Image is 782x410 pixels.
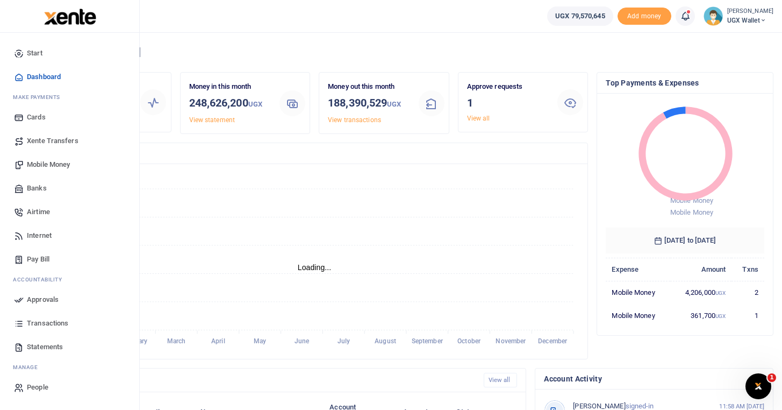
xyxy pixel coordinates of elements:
span: Airtime [27,207,50,217]
a: View all [484,373,518,387]
tspan: August [375,338,396,345]
a: View all [467,115,490,122]
h4: Recent Transactions [50,374,475,386]
span: UGX Wallet [727,16,773,25]
span: Cards [27,112,46,123]
h3: 248,626,200 [189,95,271,112]
span: countability [21,275,62,284]
li: M [9,359,131,376]
td: Mobile Money [606,304,670,327]
tspan: April [211,338,225,345]
li: M [9,89,131,105]
td: 1 [731,304,764,327]
span: Mobile Money [27,159,70,170]
a: Banks [9,176,131,200]
span: Mobile Money [670,208,713,216]
span: UGX 79,570,645 [555,11,605,22]
tspan: July [338,338,350,345]
small: UGX [715,290,726,296]
h4: Hello [PERSON_NAME] [41,46,773,58]
span: 1 [767,373,776,382]
h6: [DATE] to [DATE] [606,228,764,253]
h4: Transactions Overview [50,147,579,159]
small: UGX [715,313,726,319]
li: Toup your wallet [618,8,671,25]
a: Add money [618,11,671,19]
span: Start [27,48,42,59]
td: 4,206,000 [670,281,731,304]
a: UGX 79,570,645 [547,6,613,26]
p: Approve requests [467,81,549,93]
span: Approvals [27,294,59,305]
span: People [27,382,48,393]
span: Dashboard [27,72,61,82]
a: logo-small logo-large logo-large [43,12,96,20]
li: Wallet ballance [543,6,617,26]
span: Internet [27,230,52,241]
small: UGX [387,100,401,108]
a: View statement [189,116,235,124]
td: Mobile Money [606,281,670,304]
tspan: December [538,338,568,345]
a: Airtime [9,200,131,224]
tspan: March [167,338,186,345]
tspan: June [295,338,310,345]
li: Ac [9,271,131,288]
span: Mobile Money [670,196,713,204]
tspan: February [121,338,147,345]
small: [PERSON_NAME] [727,7,773,16]
tspan: October [457,338,481,345]
p: Money in this month [189,81,271,93]
a: Mobile Money [9,153,131,176]
a: View transactions [328,116,381,124]
th: Expense [606,258,670,281]
h4: Top Payments & Expenses [606,77,764,89]
span: Pay Bill [27,254,49,265]
a: Dashboard [9,65,131,89]
th: Amount [670,258,731,281]
tspan: May [254,338,266,345]
td: 2 [731,281,764,304]
a: People [9,376,131,399]
text: Loading... [298,263,332,272]
p: Money out this month [328,81,410,93]
span: Transactions [27,318,68,329]
small: UGX [248,100,262,108]
h3: 188,390,529 [328,95,410,112]
a: Approvals [9,288,131,312]
a: Transactions [9,312,131,335]
img: logo-large [44,9,96,25]
span: anage [18,363,38,371]
tspan: September [412,338,443,345]
tspan: November [496,338,526,345]
a: Pay Bill [9,248,131,271]
a: Statements [9,335,131,359]
a: profile-user [PERSON_NAME] UGX Wallet [704,6,773,26]
iframe: Intercom live chat [745,373,771,399]
h4: Account Activity [544,373,764,385]
span: Xente Transfers [27,136,78,146]
a: Internet [9,224,131,248]
span: [PERSON_NAME] [573,402,625,410]
td: 361,700 [670,304,731,327]
img: profile-user [704,6,723,26]
a: Start [9,41,131,65]
span: ake Payments [18,93,60,101]
span: Statements [27,342,63,352]
th: Txns [731,258,764,281]
span: Banks [27,183,47,194]
h3: 1 [467,95,549,111]
span: Add money [618,8,671,25]
a: Cards [9,105,131,129]
a: Xente Transfers [9,129,131,153]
